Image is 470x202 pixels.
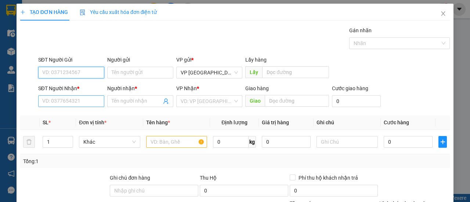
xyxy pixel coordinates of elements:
[249,136,256,148] span: kg
[79,120,106,125] span: Đơn vị tính
[20,9,68,15] span: TẠO ĐƠN HÀNG
[332,95,381,107] input: Cước giao hàng
[245,57,267,63] span: Lấy hàng
[332,85,368,91] label: Cước giao hàng
[245,85,269,91] span: Giao hàng
[176,56,242,64] div: VP gửi
[83,136,136,147] span: Khác
[200,175,217,181] span: Thu Hộ
[221,120,247,125] span: Định lượng
[438,136,447,148] button: plus
[38,56,104,64] div: SĐT Người Gửi
[296,174,361,182] span: Phí thu hộ khách nhận trả
[23,136,35,148] button: delete
[262,66,329,78] input: Dọc đường
[433,4,453,24] button: Close
[440,11,446,16] span: close
[80,10,86,15] img: icon
[176,85,197,91] span: VP Nhận
[146,136,207,148] input: VD: Bàn, Ghế
[43,120,48,125] span: SL
[20,10,25,15] span: plus
[163,98,169,104] span: user-add
[107,56,173,64] div: Người gửi
[349,27,372,33] label: Gán nhãn
[38,84,104,92] div: SĐT Người Nhận
[110,175,150,181] label: Ghi chú đơn hàng
[384,120,409,125] span: Cước hàng
[262,136,311,148] input: 0
[245,66,262,78] span: Lấy
[110,185,198,197] input: Ghi chú đơn hàng
[439,139,446,145] span: plus
[146,120,170,125] span: Tên hàng
[181,67,238,78] span: VP Mỹ Đình
[314,115,381,130] th: Ghi chú
[107,84,173,92] div: Người nhận
[317,136,378,148] input: Ghi Chú
[262,120,289,125] span: Giá trị hàng
[265,95,329,107] input: Dọc đường
[23,157,182,165] div: Tổng: 1
[80,9,157,15] span: Yêu cầu xuất hóa đơn điện tử
[245,95,265,107] span: Giao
